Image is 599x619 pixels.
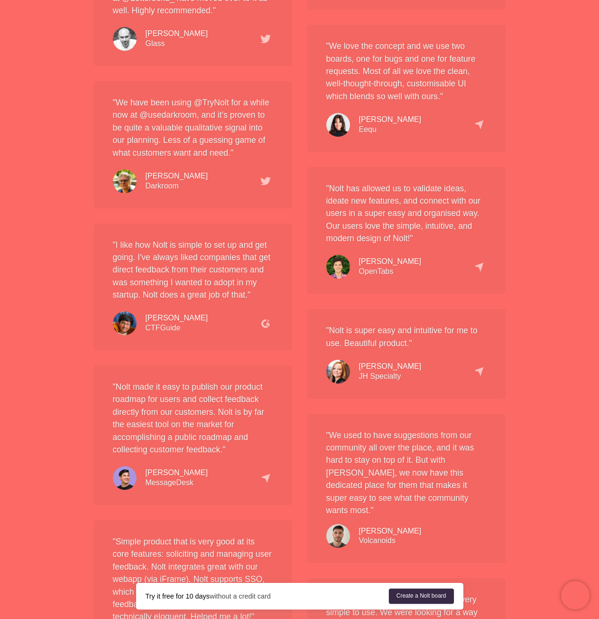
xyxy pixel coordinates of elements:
[113,381,273,456] p: "Nolt made it easy to publish our product roadmap for users and collect feedback directly from ou...
[146,313,208,323] div: [PERSON_NAME]
[326,182,487,245] p: "Nolt has allowed us to validate ideas, ideate new features, and connect with our users in a supe...
[359,526,422,546] div: Volcanoids
[326,360,350,384] img: testimonial-abby.44cb84b0bd.jpg
[326,255,350,279] img: testimonial-umberto.2540ef7933.jpg
[146,171,208,191] div: Darkroom
[359,115,422,125] div: [PERSON_NAME]
[359,115,422,135] div: Eequ
[359,362,422,382] div: JH Specialty
[146,313,208,333] div: CTFGuide
[326,40,487,103] p: "We love the concept and we use two boards, one for bugs and one for feature requests. Most of al...
[146,592,210,600] strong: Try it free for 10 days
[474,366,484,376] img: capterra.78f6e3bf33.png
[326,113,350,137] img: testimonial-avida.9237efe1a7.jpg
[113,311,137,335] img: testimonial-pranav.6c855e311b.jpg
[113,27,137,51] img: testimonial-tomwatson.c8c24550f9.jpg
[474,120,484,130] img: capterra.78f6e3bf33.png
[113,466,137,490] img: testimonial-josh.827cc021f2.jpg
[260,35,270,43] img: testimonial-tweet.366304717c.png
[359,257,422,267] div: [PERSON_NAME]
[146,171,208,181] div: [PERSON_NAME]
[359,526,422,536] div: [PERSON_NAME]
[359,362,422,372] div: [PERSON_NAME]
[307,414,506,563] div: " We used to have suggestions from our community all over the place, and it was hard to stay on t...
[113,239,273,301] p: "I like how Nolt is simple to set up and get going. I've always liked companies that get direct f...
[359,257,422,277] div: OpenTabs
[146,591,389,601] div: without a credit card
[326,324,487,349] p: "Nolt is super easy and intuitive for me to use. Beautiful product."
[113,96,273,159] p: "We have been using @TryNolt for a while now at @usedarkroom, and it’s proven to be quite a valua...
[260,473,270,483] img: capterra.78f6e3bf33.png
[326,524,350,548] img: testimonial-richard.64b827b4bb.jpg
[260,319,270,328] img: g2.cb6f757962.png
[389,589,454,604] a: Create a Nolt board
[146,29,208,39] div: [PERSON_NAME]
[113,169,137,193] img: testimonial-jasper.06455394a6.jpg
[474,262,484,272] img: capterra.78f6e3bf33.png
[561,581,590,610] iframe: Chatra live chat
[146,29,208,49] div: Glass
[146,468,208,488] div: MessageDesk
[146,468,208,478] div: [PERSON_NAME]
[260,177,270,186] img: testimonial-tweet.366304717c.png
